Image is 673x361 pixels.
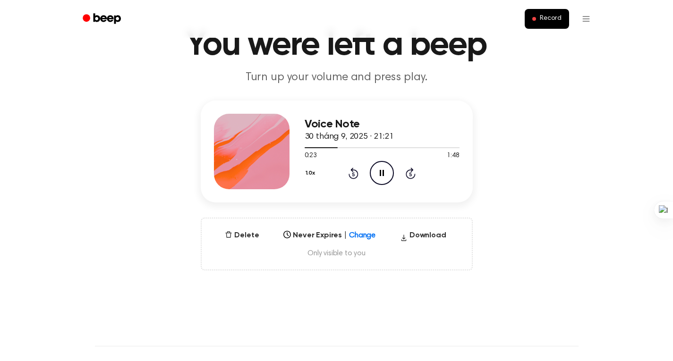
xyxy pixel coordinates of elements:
[575,8,597,30] button: Open menu
[155,70,518,85] p: Turn up your volume and press play.
[213,249,460,258] span: Only visible to you
[76,10,129,28] a: Beep
[305,151,317,161] span: 0:23
[525,9,569,29] button: Record
[221,230,263,241] button: Delete
[447,151,459,161] span: 1:48
[305,165,319,181] button: 1.0x
[305,133,394,141] span: 30 tháng 9, 2025 · 21:21
[396,230,450,245] button: Download
[305,118,460,131] h3: Voice Note
[95,28,579,62] h1: You were left a beep
[540,15,561,23] span: Record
